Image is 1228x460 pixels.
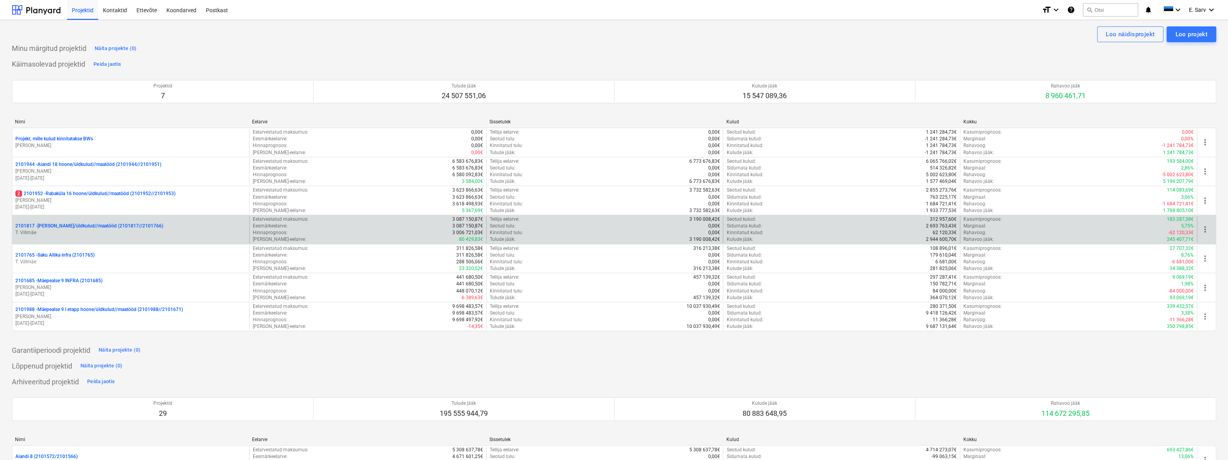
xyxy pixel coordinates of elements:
p: Seotud kulud : [726,303,756,310]
p: 0,00€ [708,171,720,178]
p: 0,00€ [708,317,720,323]
p: Rahavoog : [963,201,986,207]
p: Kinnitatud kulud : [726,259,763,265]
p: Hinnaprognoos : [253,171,287,178]
p: 3 618 498,93€ [452,201,483,207]
p: Tulude jääk : [490,265,515,272]
p: 5 367,69€ [462,207,483,214]
p: 1 798 805,10€ [1163,207,1194,214]
p: 312 957,60€ [930,216,957,223]
p: 0,00€ [708,288,720,294]
p: [PERSON_NAME]-eelarve : [253,207,306,214]
p: Rahavoo jääk : [963,265,994,272]
p: Seotud tulu : [490,136,515,142]
p: 316 213,38€ [693,265,720,272]
iframe: Chat Widget [1189,422,1228,460]
p: 3 087 150,87€ [452,223,483,229]
p: Kulude jääk : [726,294,753,301]
p: 2101765 - Saku Allika infra (2101765) [15,252,95,259]
div: Projekt, mille kulud kinnitatakse BWs[PERSON_NAME] [15,136,246,149]
p: 0,00% [1181,136,1194,142]
button: Näita projekte (0) [93,42,139,55]
p: Tulude jääk : [490,207,515,214]
p: Marginaal : [963,136,986,142]
p: -1 241 284,73€ [925,136,957,142]
p: Käimasolevad projektid [12,60,85,69]
p: Tulude jääk : [490,149,515,156]
p: 5 002 623,80€ [926,171,957,178]
p: Projekt, mille kulud kinnitatakse BWs [15,136,93,142]
p: 2 855 273,76€ [926,187,957,194]
p: Kinnitatud kulud : [726,229,763,236]
p: Kulude jääk : [726,265,753,272]
p: Kulude jääk : [726,323,753,330]
p: Rahavoog : [963,259,986,265]
p: Kinnitatud tulu : [490,171,523,178]
p: -62 120,33€ [1168,229,1194,236]
p: Hinnaprognoos : [253,142,287,149]
button: Peida jaotis [91,58,123,71]
p: Tellija eelarve : [490,187,519,194]
p: [PERSON_NAME]-eelarve : [253,236,306,243]
p: [DATE] - [DATE] [15,204,246,210]
p: 193 584,00€ [1167,158,1194,165]
p: 280 371,50€ [930,303,957,310]
p: Rahavoo jääk : [963,236,994,243]
div: Näita projekte (0) [80,361,123,371]
button: Näita projekte (0) [78,359,125,372]
p: Eesmärkeelarve : [253,310,287,317]
p: 0,00€ [708,201,720,207]
p: 9 698 483,57€ [452,310,483,317]
p: 1 933 777,53€ [926,207,957,214]
p: Tellija eelarve : [490,158,519,165]
p: 316 213,38€ [693,245,720,252]
i: keyboard_arrow_down [1173,5,1183,15]
p: Seotud kulud : [726,129,756,136]
p: Marginaal : [963,310,986,317]
p: Seotud tulu : [490,310,515,317]
div: 22101952 -Rabaküla 16 hoone/üldkulud//maatööd (2101952//2101953)[PERSON_NAME][DATE]-[DATE] [15,190,246,210]
div: 2101988 -Mäepealse 9 I etapp hoone/üldkulud//maatööd (2101988//2101671)[PERSON_NAME][DATE]-[DATE] [15,306,246,326]
p: Rahavoo jääk : [963,207,994,214]
span: more_vert [1200,225,1210,234]
p: Eelarvestatud maksumus : [253,303,308,310]
span: E. Sarv [1189,7,1206,13]
p: 3 190 008,42€ [689,216,720,223]
p: 441 680,50€ [456,281,483,287]
i: keyboard_arrow_down [1207,5,1216,15]
p: -1 241 784,73€ [1162,142,1194,149]
p: -1 241 784,73€ [925,149,957,156]
p: 2 944 600,70€ [926,236,957,243]
p: Tellija eelarve : [490,274,519,281]
p: 34 388,32€ [1170,265,1194,272]
p: 24 507 551,06 [442,91,486,101]
p: 62 120,33€ [933,229,957,236]
p: Tellija eelarve : [490,303,519,310]
p: Kulude jääk : [726,149,753,156]
p: Tellija eelarve : [490,216,519,223]
p: 0,00€ [471,142,483,149]
p: T. Villmäe [15,259,246,265]
button: Peida jaotis [85,375,117,388]
p: 84 000,00€ [933,288,957,294]
p: [PERSON_NAME] [15,284,246,291]
div: Nimi [15,119,246,125]
p: 0,00€ [708,149,720,156]
p: Sidumata kulud : [726,281,761,287]
button: Otsi [1083,3,1138,17]
p: [PERSON_NAME]-eelarve : [253,265,306,272]
p: 10 037 930,49€ [686,323,720,330]
p: Kinnitatud kulud : [726,171,763,178]
p: Eesmärkeelarve : [253,165,287,171]
p: 2101952 - Rabaküla 16 hoone/üldkulud//maatööd (2101952//2101953) [15,190,175,197]
p: Kulude jääk : [726,178,753,185]
p: 9 418 126,42€ [926,310,957,317]
p: Eelarvestatud maksumus : [253,187,308,194]
p: Sidumata kulud : [726,165,761,171]
p: 93 069,19€ [1170,294,1194,301]
p: Sidumata kulud : [726,194,761,201]
p: 2 693 763,43€ [926,223,957,229]
p: 0,00€ [471,136,483,142]
p: 0,00€ [708,252,720,259]
div: Sissetulek [489,119,720,125]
